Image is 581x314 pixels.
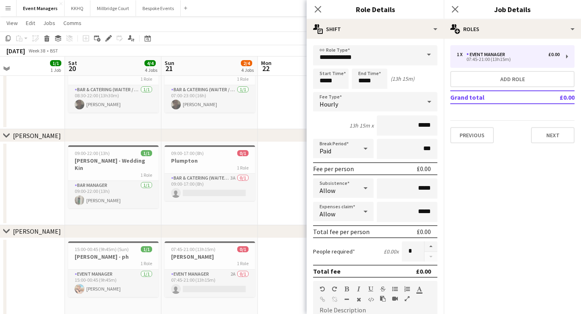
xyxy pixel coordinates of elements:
span: 1/1 [141,246,152,252]
div: Total fee [313,267,341,275]
span: 1 Role [237,260,249,266]
span: Sun [165,59,174,67]
div: (13h 15m) [391,75,414,82]
app-card-role: Bar Manager1/109:00-22:00 (13h)[PERSON_NAME] [68,181,159,208]
span: 09:00-17:00 (8h) [171,150,204,156]
div: £0.00 x [384,248,399,255]
app-card-role: Event Manager2A0/107:45-21:00 (13h15m) [165,270,255,297]
span: Hourly [320,100,338,108]
h3: [PERSON_NAME] - ph [68,253,159,260]
div: Roles [444,19,581,39]
button: Event Managers [17,0,65,16]
span: Edit [26,19,35,27]
span: 1 Role [237,165,249,171]
div: [DATE] [6,47,25,55]
span: 1 Role [237,76,249,82]
app-job-card: 09:00-17:00 (8h)0/1Plumpton1 RoleBar & Catering (Waiter / waitress)3A0/109:00-17:00 (8h) [165,145,255,201]
app-card-role: Event Manager1/115:00-00:45 (9h45m)[PERSON_NAME] [68,270,159,297]
span: Comms [63,19,82,27]
app-card-role: Bar & Catering (Waiter / waitress)1/108:30-22:00 (13h30m)[PERSON_NAME] [68,85,159,113]
button: Bold [344,286,349,292]
div: £0.00 [417,165,431,173]
span: 1 Role [140,76,152,82]
button: Horizontal Line [344,296,349,303]
div: Total fee per person [313,228,370,236]
span: Week 38 [27,48,47,54]
app-job-card: 07:00-23:00 (16h)1/1[PERSON_NAME] MBC1 RoleBar & Catering (Waiter / waitress)1/107:00-23:00 (16h)... [165,57,255,113]
div: £0.00 [548,52,560,57]
app-card-role: Bar & Catering (Waiter / waitress)3A0/109:00-17:00 (8h) [165,174,255,201]
button: Ordered List [404,286,410,292]
span: 22 [260,64,272,73]
a: View [3,18,21,28]
span: 4/4 [144,60,156,66]
span: Paid [320,147,331,155]
div: 07:45-21:00 (13h15m) [457,57,560,61]
app-job-card: 09:00-22:00 (13h)1/1[PERSON_NAME] - Wedding Kin1 RoleBar Manager1/109:00-22:00 (13h)[PERSON_NAME] [68,145,159,208]
div: Event Manager [466,52,508,57]
div: £0.00 [416,267,431,275]
span: 09:00-22:00 (13h) [75,150,110,156]
h3: Plumpton [165,157,255,164]
span: Allow [320,186,335,195]
button: Insert video [392,295,398,302]
h3: [PERSON_NAME] [165,253,255,260]
span: Jobs [43,19,55,27]
button: Millbridge Court [90,0,136,16]
button: Unordered List [392,286,398,292]
span: Mon [261,59,272,67]
a: Comms [60,18,85,28]
button: Italic [356,286,362,292]
span: 0/1 [237,246,249,252]
app-job-card: 07:45-21:00 (13h15m)0/1[PERSON_NAME]1 RoleEvent Manager2A0/107:45-21:00 (13h15m) [165,241,255,297]
span: Sat [68,59,77,67]
div: Fee per person [313,165,354,173]
div: 4 Jobs [145,67,157,73]
a: Jobs [40,18,59,28]
span: Allow [320,210,335,218]
button: Add role [450,71,575,87]
h3: Job Details [444,4,581,15]
td: Grand total [450,91,536,104]
span: 1/1 [50,60,61,66]
button: Strikethrough [380,286,386,292]
span: 0/1 [237,150,249,156]
button: Next [531,127,575,143]
div: £0.00 [417,228,431,236]
span: 1/1 [141,150,152,156]
span: 20 [67,64,77,73]
a: Edit [23,18,38,28]
button: Underline [368,286,374,292]
label: People required [313,248,355,255]
app-job-card: 15:00-00:45 (9h45m) (Sun)1/1[PERSON_NAME] - ph1 RoleEvent Manager1/115:00-00:45 (9h45m)[PERSON_NAME] [68,241,159,297]
div: Shift [307,19,444,39]
span: 2/4 [241,60,252,66]
app-card-role: Bar & Catering (Waiter / waitress)1/107:00-23:00 (16h)[PERSON_NAME] [165,85,255,113]
button: Bespoke Events [136,0,181,16]
div: 1 Job [50,67,61,73]
div: 4 Jobs [241,67,254,73]
h3: Role Details [307,4,444,15]
span: 1 Role [140,172,152,178]
span: 21 [163,64,174,73]
button: Clear Formatting [356,296,362,303]
button: Fullscreen [404,295,410,302]
div: 13h 15m x [349,122,374,129]
h3: [PERSON_NAME] - Wedding Kin [68,157,159,172]
div: [PERSON_NAME] [13,227,61,235]
button: Increase [424,241,437,252]
div: [PERSON_NAME] [13,132,61,140]
button: Paste as plain text [380,295,386,302]
td: £0.00 [536,91,575,104]
span: 15:00-00:45 (9h45m) (Sun) [75,246,129,252]
button: HTML Code [368,296,374,303]
span: 07:45-21:00 (13h15m) [171,246,215,252]
app-job-card: 08:30-22:00 (13h30m)1/1[PERSON_NAME] MBC1 RoleBar & Catering (Waiter / waitress)1/108:30-22:00 (1... [68,57,159,113]
span: 1 Role [140,260,152,266]
span: View [6,19,18,27]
